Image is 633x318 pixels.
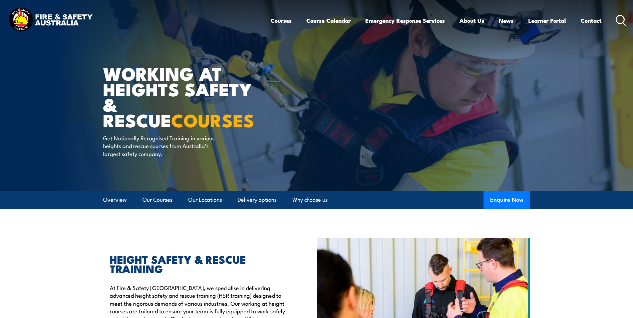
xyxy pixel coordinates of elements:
[528,12,566,29] a: Learner Portal
[581,12,602,29] a: Contact
[271,12,292,29] a: Courses
[171,106,254,133] strong: COURSES
[142,191,173,209] a: Our Courses
[292,191,328,209] a: Why choose us
[188,191,222,209] a: Our Locations
[103,134,225,157] p: Get Nationally Recognised Training in various heights and rescue courses from Australia’s largest...
[484,191,530,209] button: Enquire Now
[110,254,286,273] h2: HEIGHT SAFETY & RESCUE TRAINING
[103,191,127,209] a: Overview
[499,12,514,29] a: News
[238,191,277,209] a: Delivery options
[306,12,351,29] a: Course Calendar
[103,65,268,128] h1: WORKING AT HEIGHTS SAFETY & RESCUE
[459,12,484,29] a: About Us
[365,12,445,29] a: Emergency Response Services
